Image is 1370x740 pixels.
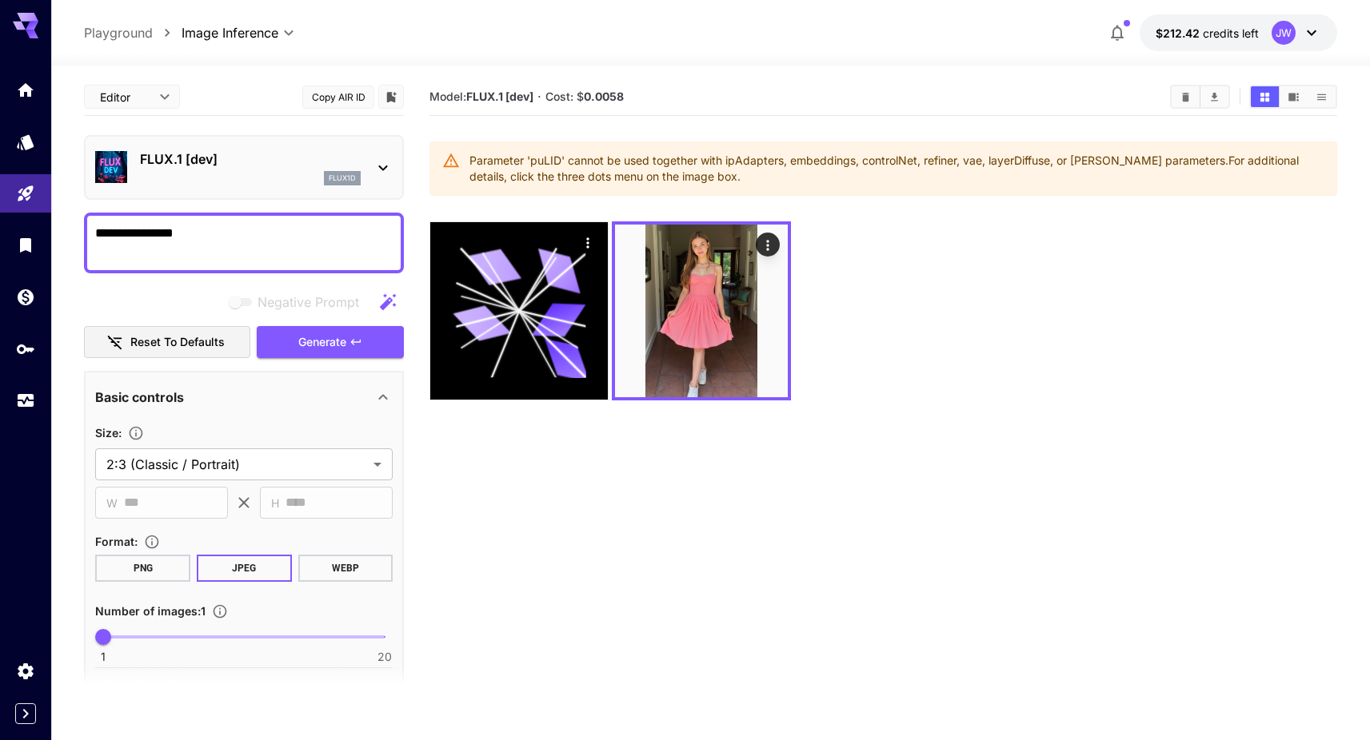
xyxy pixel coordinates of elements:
[756,233,780,257] div: Actions
[1170,85,1230,109] div: Clear AllDownload All
[84,326,250,359] button: Reset to defaults
[95,604,206,618] span: Number of images : 1
[302,86,374,109] button: Copy AIR ID
[16,80,35,100] div: Home
[1172,86,1200,107] button: Clear All
[84,23,153,42] a: Playground
[106,455,367,474] span: 2:3 (Classic / Portrait)
[95,555,190,582] button: PNG
[101,649,106,665] span: 1
[100,89,150,105] span: Editor
[429,90,533,103] span: Model:
[377,649,392,665] span: 20
[258,292,359,312] span: Negative Prompt
[1251,86,1279,107] button: Show media in grid view
[257,326,404,359] button: Generate
[271,494,279,512] span: H
[577,230,601,254] div: Actions
[466,90,533,103] b: FLUX.1 [dev]
[206,603,234,619] button: Specify how many images to generate in a single request. Each image generation will be charged se...
[16,661,35,681] div: Settings
[197,555,292,582] button: JPEG
[16,132,35,152] div: Models
[16,235,35,255] div: Library
[298,332,346,352] span: Generate
[140,149,361,169] p: FLUX.1 [dev]
[545,90,624,103] span: Cost: $
[1200,86,1228,107] button: Download All
[95,143,393,192] div: FLUX.1 [dev]flux1d
[1140,14,1337,51] button: $212.42436JW
[329,173,356,184] p: flux1d
[615,225,788,397] img: Z
[1203,26,1259,40] span: credits left
[106,494,118,512] span: W
[15,703,36,724] button: Expand sidebar
[1272,21,1296,45] div: JW
[138,534,166,550] button: Choose the file format for the output image.
[1156,26,1203,40] span: $212.42
[1280,86,1308,107] button: Show media in video view
[298,555,393,582] button: WEBP
[537,87,541,106] p: ·
[84,23,182,42] nav: breadcrumb
[1156,25,1259,42] div: $212.42436
[469,146,1324,191] div: Parameter 'puLID' cannot be used together with ipAdapters, embeddings, controlNet, refiner, vae, ...
[16,287,35,307] div: Wallet
[95,388,184,407] p: Basic controls
[226,292,372,312] span: Negative prompts are not compatible with the selected model.
[16,391,35,411] div: Usage
[95,426,122,440] span: Size :
[1249,85,1337,109] div: Show media in grid viewShow media in video viewShow media in list view
[122,425,150,441] button: Adjust the dimensions of the generated image by specifying its width and height in pixels, or sel...
[1308,86,1336,107] button: Show media in list view
[384,87,398,106] button: Add to library
[95,535,138,548] span: Format :
[95,378,393,416] div: Basic controls
[182,23,278,42] span: Image Inference
[584,90,624,103] b: 0.0058
[16,184,35,204] div: Playground
[16,339,35,359] div: API Keys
